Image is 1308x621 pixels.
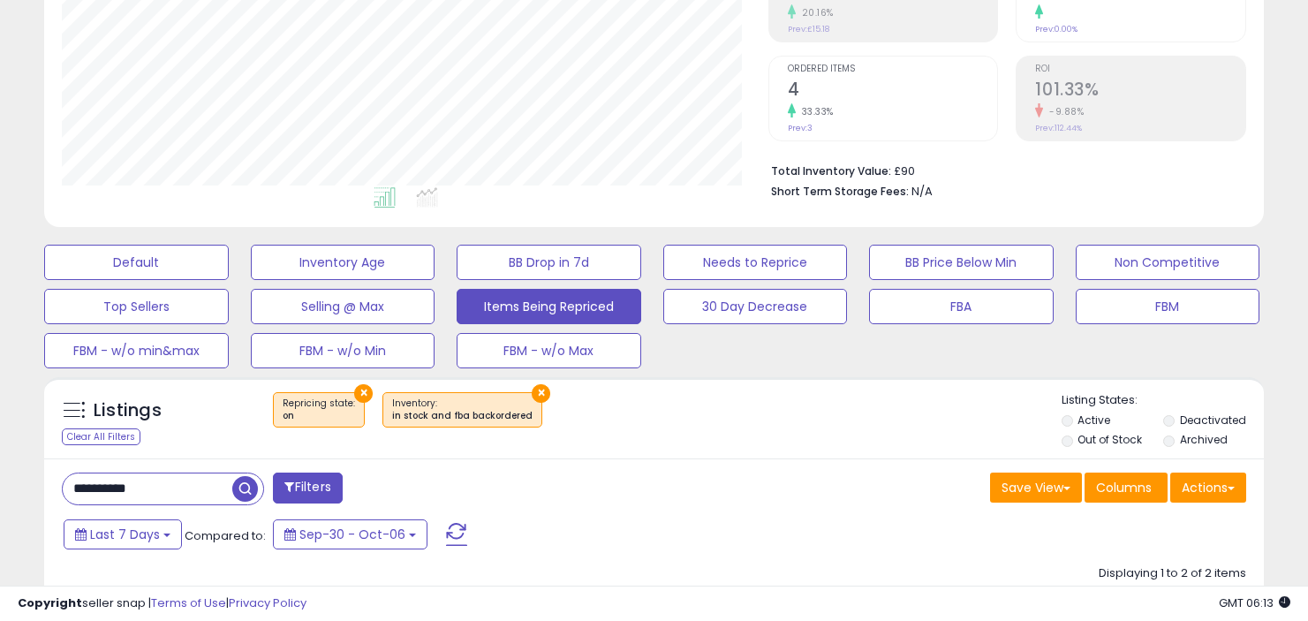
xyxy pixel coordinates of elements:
[1076,245,1260,280] button: Non Competitive
[869,245,1054,280] button: BB Price Below Min
[911,183,933,200] span: N/A
[90,526,160,543] span: Last 7 Days
[64,519,182,549] button: Last 7 Days
[44,333,229,368] button: FBM - w/o min&max
[788,64,998,74] span: Ordered Items
[796,105,834,118] small: 33.33%
[18,594,82,611] strong: Copyright
[1180,413,1246,428] label: Deactivated
[1035,64,1245,74] span: ROI
[788,24,829,34] small: Prev: £15.18
[185,527,266,544] span: Compared to:
[44,245,229,280] button: Default
[771,163,891,178] b: Total Inventory Value:
[229,594,306,611] a: Privacy Policy
[1035,123,1082,133] small: Prev: 112.44%
[788,123,813,133] small: Prev: 3
[392,397,533,423] span: Inventory :
[1219,594,1290,611] span: 2025-10-14 06:13 GMT
[1062,392,1264,409] p: Listing States:
[1035,24,1077,34] small: Prev: 0.00%
[457,289,641,324] button: Items Being Repriced
[283,397,355,423] span: Repricing state :
[1043,105,1084,118] small: -9.88%
[62,428,140,445] div: Clear All Filters
[532,384,550,403] button: ×
[788,80,998,103] h2: 4
[1170,473,1246,503] button: Actions
[251,245,435,280] button: Inventory Age
[273,473,342,504] button: Filters
[457,245,641,280] button: BB Drop in 7d
[869,289,1054,324] button: FBA
[663,245,848,280] button: Needs to Reprice
[1180,432,1228,447] label: Archived
[273,519,427,549] button: Sep-30 - Oct-06
[771,184,909,199] b: Short Term Storage Fees:
[299,526,405,543] span: Sep-30 - Oct-06
[1099,565,1246,582] div: Displaying 1 to 2 of 2 items
[796,6,834,19] small: 20.16%
[354,384,373,403] button: ×
[392,410,533,422] div: in stock and fba backordered
[94,398,162,423] h5: Listings
[44,289,229,324] button: Top Sellers
[251,333,435,368] button: FBM - w/o Min
[1077,413,1110,428] label: Active
[663,289,848,324] button: 30 Day Decrease
[1077,432,1142,447] label: Out of Stock
[990,473,1082,503] button: Save View
[1035,80,1245,103] h2: 101.33%
[283,410,355,422] div: on
[151,594,226,611] a: Terms of Use
[18,595,306,612] div: seller snap | |
[251,289,435,324] button: Selling @ Max
[1085,473,1168,503] button: Columns
[1076,289,1260,324] button: FBM
[457,333,641,368] button: FBM - w/o Max
[1096,479,1152,496] span: Columns
[771,159,1233,180] li: £90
